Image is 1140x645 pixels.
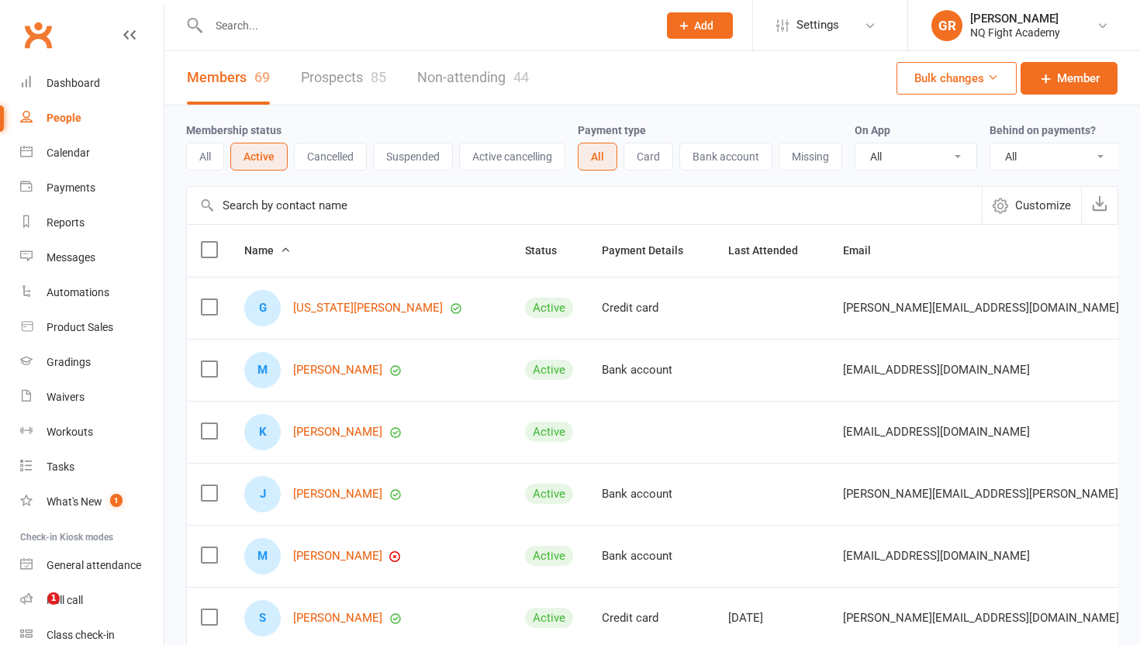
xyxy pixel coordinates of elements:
[254,69,270,85] div: 69
[1015,196,1071,215] span: Customize
[728,241,815,260] button: Last Attended
[843,417,1030,447] span: [EMAIL_ADDRESS][DOMAIN_NAME]
[47,77,100,89] div: Dashboard
[47,321,113,333] div: Product Sales
[244,414,281,450] div: Kent
[602,244,700,257] span: Payment Details
[990,124,1096,136] label: Behind on payments?
[20,171,164,205] a: Payments
[602,612,700,625] div: Credit card
[204,15,647,36] input: Search...
[417,51,529,105] a: Non-attending44
[1021,62,1118,95] a: Member
[513,69,529,85] div: 44
[728,612,815,625] div: [DATE]
[843,603,1119,633] span: [PERSON_NAME][EMAIL_ADDRESS][DOMAIN_NAME]
[20,205,164,240] a: Reports
[186,124,282,136] label: Membership status
[293,302,443,315] a: [US_STATE][PERSON_NAME]
[896,62,1017,95] button: Bulk changes
[20,101,164,136] a: People
[19,16,57,54] a: Clubworx
[293,550,382,563] a: [PERSON_NAME]
[525,546,573,566] div: Active
[602,302,700,315] div: Credit card
[301,51,386,105] a: Prospects85
[525,484,573,504] div: Active
[525,241,574,260] button: Status
[602,241,700,260] button: Payment Details
[602,364,700,377] div: Bank account
[47,147,90,159] div: Calendar
[20,583,164,618] a: Roll call
[47,391,85,403] div: Waivers
[855,124,890,136] label: On App
[293,426,382,439] a: [PERSON_NAME]
[244,352,281,388] div: Marllin
[16,592,53,629] iframe: Intercom live chat
[20,415,164,450] a: Workouts
[602,488,700,501] div: Bank account
[47,251,95,264] div: Messages
[187,187,982,224] input: Search by contact name
[20,66,164,101] a: Dashboard
[525,608,573,628] div: Active
[20,485,164,519] a: What's New1
[970,12,1060,26] div: [PERSON_NAME]
[47,460,74,473] div: Tasks
[1057,69,1100,88] span: Member
[694,19,713,32] span: Add
[578,124,646,136] label: Payment type
[602,550,700,563] div: Bank account
[187,51,270,105] a: Members69
[244,476,281,512] div: Justin
[20,275,164,310] a: Automations
[982,187,1081,224] button: Customize
[244,600,281,636] div: Shantay
[47,559,141,571] div: General attendance
[47,426,93,438] div: Workouts
[244,538,281,574] div: Mason
[459,143,565,171] button: Active cancelling
[931,10,962,41] div: GR
[244,241,291,260] button: Name
[230,143,288,171] button: Active
[843,355,1030,385] span: [EMAIL_ADDRESS][DOMAIN_NAME]
[843,541,1030,571] span: [EMAIL_ADDRESS][DOMAIN_NAME]
[20,310,164,345] a: Product Sales
[47,356,91,368] div: Gradings
[47,495,102,508] div: What's New
[47,181,95,194] div: Payments
[47,216,85,229] div: Reports
[20,345,164,380] a: Gradings
[728,244,815,257] span: Last Attended
[970,26,1060,40] div: NQ Fight Academy
[525,298,573,318] div: Active
[20,380,164,415] a: Waivers
[796,8,839,43] span: Settings
[244,244,291,257] span: Name
[371,69,386,85] div: 85
[679,143,772,171] button: Bank account
[20,450,164,485] a: Tasks
[525,422,573,442] div: Active
[20,136,164,171] a: Calendar
[843,241,888,260] button: Email
[578,143,617,171] button: All
[525,360,573,380] div: Active
[47,286,109,298] div: Automations
[20,240,164,275] a: Messages
[47,594,83,606] div: Roll call
[20,548,164,583] a: General attendance kiosk mode
[779,143,842,171] button: Missing
[293,488,382,501] a: [PERSON_NAME]
[843,244,888,257] span: Email
[373,143,453,171] button: Suspended
[525,244,574,257] span: Status
[186,143,224,171] button: All
[624,143,673,171] button: Card
[293,612,382,625] a: [PERSON_NAME]
[244,290,281,326] div: Georgia
[843,293,1119,322] span: [PERSON_NAME][EMAIL_ADDRESS][DOMAIN_NAME]
[667,12,733,39] button: Add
